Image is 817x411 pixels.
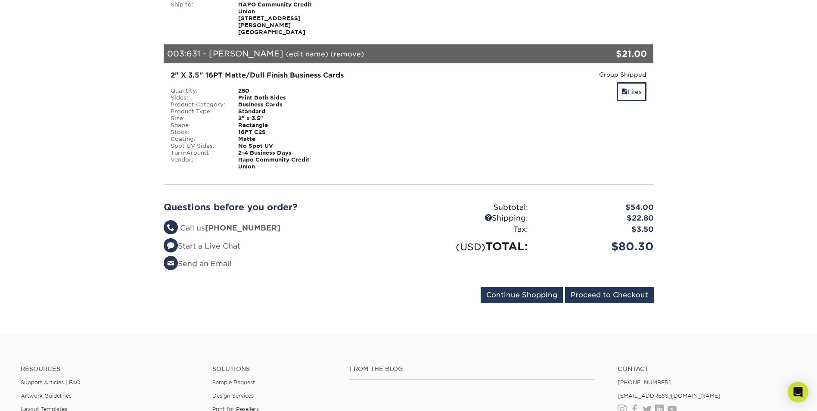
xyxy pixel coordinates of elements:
[164,223,402,234] li: Call us
[164,44,572,63] div: 003:
[534,238,660,255] div: $80.30
[205,224,280,232] strong: [PHONE_NUMBER]
[164,108,232,115] div: Product Type:
[456,241,485,252] small: (USD)
[164,129,232,136] div: Stock:
[164,156,232,170] div: Vendor:
[232,136,327,143] div: Matte
[617,82,646,101] a: Files
[618,392,721,399] a: [EMAIL_ADDRESS][DOMAIN_NAME]
[164,101,232,108] div: Product Category:
[186,49,283,58] span: 631 - [PERSON_NAME]
[788,382,808,402] div: Open Intercom Messenger
[565,287,654,303] input: Proceed to Checkout
[232,94,327,101] div: Print Both Sides
[409,224,534,235] div: Tax:
[232,156,327,170] div: Hapo Community Credit Union
[164,1,232,36] div: Ship to:
[232,87,327,94] div: 250
[232,108,327,115] div: Standard
[164,149,232,156] div: Turn-Around:
[497,70,647,79] div: Group Shipped
[212,392,254,399] a: Design Services
[534,213,660,224] div: $22.80
[618,379,671,386] a: [PHONE_NUMBER]
[534,202,660,213] div: $54.00
[164,143,232,149] div: Spot UV Sides:
[232,129,327,136] div: 16PT C2S
[21,365,199,373] h4: Resources
[481,287,563,303] input: Continue Shopping
[164,94,232,101] div: Sides:
[232,115,327,122] div: 2" x 3.5"
[232,101,327,108] div: Business Cards
[164,136,232,143] div: Coating:
[164,115,232,122] div: Size:
[21,379,81,386] a: Support Articles | FAQ
[572,47,647,60] div: $21.00
[409,213,534,224] div: Shipping:
[164,87,232,94] div: Quantity:
[171,70,484,81] div: 2" X 3.5" 16PT Matte/Dull Finish Business Cards
[212,379,255,386] a: Sample Request
[164,242,240,250] a: Start a Live Chat
[238,1,312,35] strong: HAPO Community Credit Union [STREET_ADDRESS][PERSON_NAME] [GEOGRAPHIC_DATA]
[232,143,327,149] div: No Spot UV
[621,88,628,95] span: files
[232,149,327,156] div: 2-4 Business Days
[164,259,232,268] a: Send an Email
[232,122,327,129] div: Rectangle
[286,50,328,58] a: (edit name)
[330,50,364,58] a: (remove)
[349,365,594,373] h4: From the Blog
[212,365,336,373] h4: Solutions
[534,224,660,235] div: $3.50
[164,122,232,129] div: Shape:
[409,238,534,255] div: TOTAL:
[618,365,796,373] a: Contact
[164,202,402,212] h2: Questions before you order?
[409,202,534,213] div: Subtotal:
